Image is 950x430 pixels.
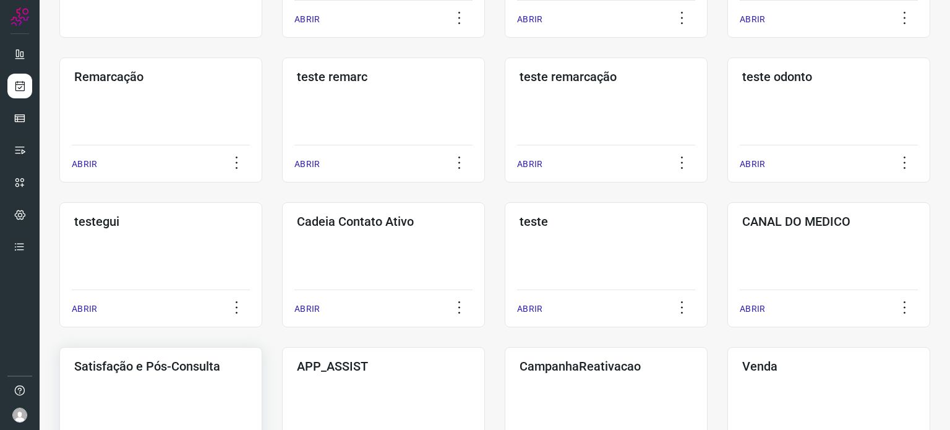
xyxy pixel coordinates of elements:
p: ABRIR [517,13,542,26]
p: ABRIR [740,158,765,171]
h3: Venda [742,359,915,374]
h3: teste remarcação [520,69,693,84]
h3: testegui [74,214,247,229]
h3: Remarcação [74,69,247,84]
h3: APP_ASSIST [297,359,470,374]
p: ABRIR [517,158,542,171]
img: Logo [11,7,29,26]
h3: CANAL DO MEDICO [742,214,915,229]
h3: teste remarc [297,69,470,84]
h3: teste [520,214,693,229]
p: ABRIR [72,303,97,316]
img: avatar-user-boy.jpg [12,408,27,423]
p: ABRIR [294,13,320,26]
p: ABRIR [740,303,765,316]
h3: teste odonto [742,69,915,84]
p: ABRIR [740,13,765,26]
p: ABRIR [294,303,320,316]
h3: Satisfação e Pós-Consulta [74,359,247,374]
p: ABRIR [517,303,542,316]
h3: Cadeia Contato Ativo [297,214,470,229]
p: ABRIR [294,158,320,171]
h3: CampanhaReativacao [520,359,693,374]
p: ABRIR [72,158,97,171]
